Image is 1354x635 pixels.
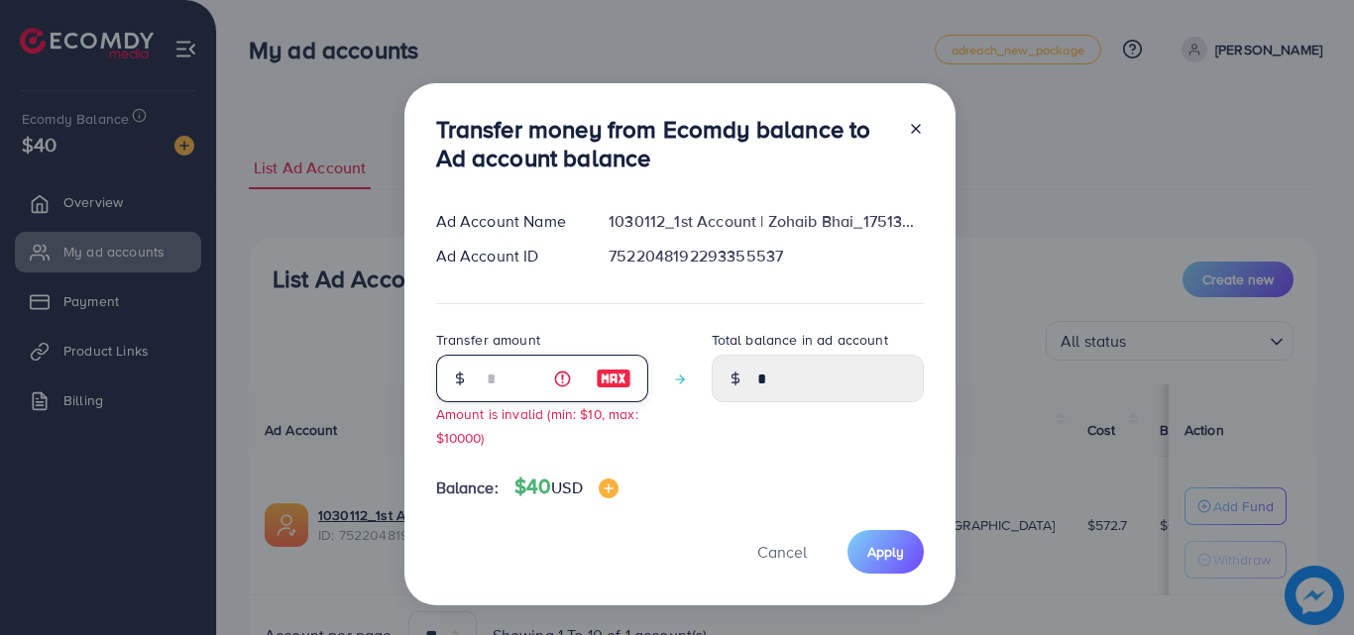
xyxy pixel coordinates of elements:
[514,475,619,499] h4: $40
[733,530,832,573] button: Cancel
[420,245,594,267] div: Ad Account ID
[867,542,904,562] span: Apply
[420,210,594,233] div: Ad Account Name
[436,115,892,172] h3: Transfer money from Ecomdy balance to Ad account balance
[847,530,924,573] button: Apply
[599,478,619,498] img: image
[551,476,582,498] span: USD
[596,367,631,390] img: image
[436,476,499,499] span: Balance:
[712,330,888,350] label: Total balance in ad account
[757,541,807,563] span: Cancel
[436,330,540,350] label: Transfer amount
[593,210,939,233] div: 1030112_1st Account | Zohaib Bhai_1751363330022
[436,404,638,446] small: Amount is invalid (min: $10, max: $10000)
[593,245,939,267] div: 7522048192293355537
